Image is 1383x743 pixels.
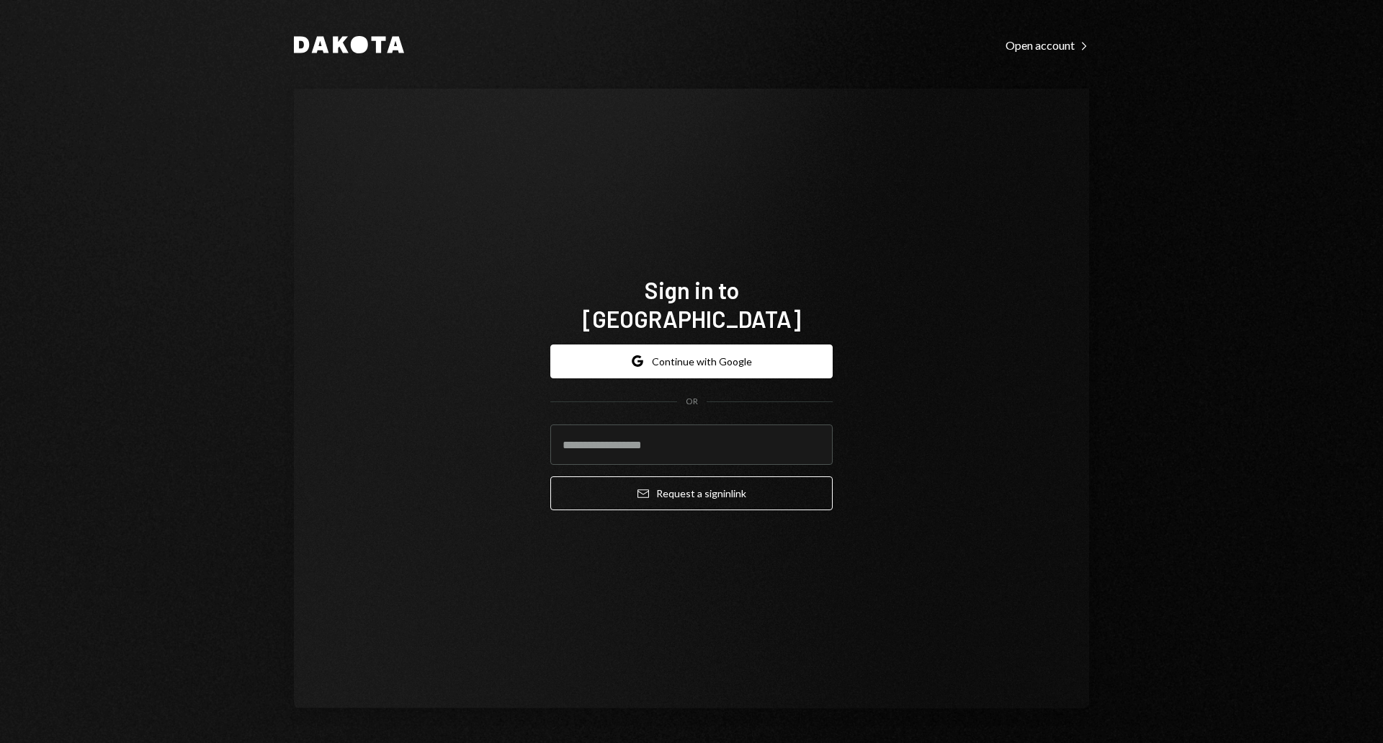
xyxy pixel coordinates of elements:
button: Continue with Google [550,344,833,378]
button: Request a signinlink [550,476,833,510]
div: Open account [1006,38,1089,53]
a: Open account [1006,37,1089,53]
h1: Sign in to [GEOGRAPHIC_DATA] [550,275,833,333]
div: OR [686,396,698,408]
